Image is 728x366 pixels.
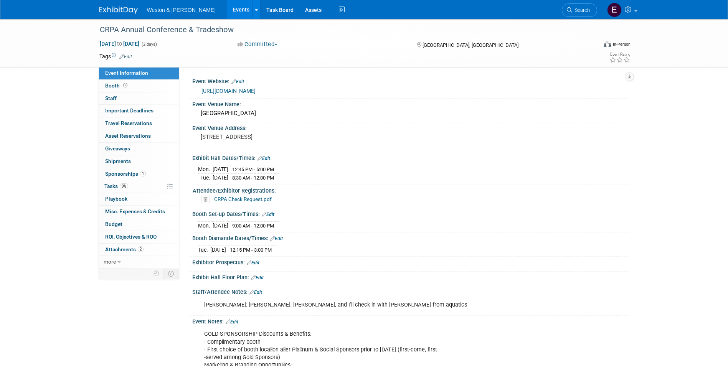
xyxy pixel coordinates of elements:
a: Edit [231,79,244,84]
span: Travel Reservations [105,120,152,126]
td: [DATE] [210,246,226,254]
a: Event Information [99,67,179,79]
a: Edit [119,54,132,59]
td: [DATE] [213,221,228,229]
span: more [104,259,116,265]
div: [PERSON_NAME]: [PERSON_NAME], [PERSON_NAME], and I'll check in with [PERSON_NAME] from aquatics [199,297,545,313]
span: to [116,41,123,47]
span: Tasks [104,183,128,189]
span: Booth not reserved yet [122,82,129,88]
div: [GEOGRAPHIC_DATA] [198,107,623,119]
span: 12:45 PM - 5:00 PM [232,167,274,172]
div: Booth Set-up Dates/Times: [192,208,629,218]
span: Weston & [PERSON_NAME] [147,7,216,13]
td: [DATE] [213,165,228,174]
a: ROI, Objectives & ROO [99,231,179,243]
a: Important Deadlines [99,105,179,117]
a: Attachments2 [99,244,179,256]
span: Asset Reservations [105,133,151,139]
span: 2 [138,246,144,252]
a: Staff [99,92,179,105]
span: Giveaways [105,145,130,152]
a: Budget [99,218,179,231]
div: Exhibit Hall Floor Plan: [192,272,629,282]
td: Mon. [198,165,213,174]
a: Edit [247,260,259,265]
div: Event Notes: [192,316,629,326]
a: Edit [249,290,262,295]
td: Tue. [198,174,213,182]
a: Edit [270,236,283,241]
div: Booth Dismantle Dates/Times: [192,232,629,242]
span: Staff [105,95,117,101]
a: Search [562,3,597,17]
a: Sponsorships1 [99,168,179,180]
a: Shipments [99,155,179,168]
a: Asset Reservations [99,130,179,142]
span: (2 days) [141,42,157,47]
td: Mon. [198,221,213,229]
td: Personalize Event Tab Strip [150,269,163,279]
span: Shipments [105,158,131,164]
button: Committed [235,40,281,48]
a: Playbook [99,193,179,205]
span: Misc. Expenses & Credits [105,208,165,214]
a: [URL][DOMAIN_NAME] [201,88,256,94]
div: Exhibit Hall Dates/Times: [192,152,629,162]
a: Booth [99,80,179,92]
div: Staff/Attendee Notes: [192,286,629,296]
a: Edit [226,319,238,325]
span: 9:00 AM - 12:00 PM [232,223,274,229]
div: Exhibitor Prospectus: [192,257,629,267]
td: Tue. [198,246,210,254]
span: 0% [120,183,128,189]
div: CRPA Annual Conference & Tradeshow [97,23,586,37]
img: Edyn Winter [607,3,622,17]
div: Attendee/Exhibitor Registrations: [193,185,626,195]
a: Edit [251,275,264,280]
a: more [99,256,179,268]
a: Delete attachment? [201,197,213,202]
td: Tags [99,53,132,60]
img: ExhibitDay [99,7,138,14]
div: Event Venue Address: [192,122,629,132]
span: 1 [140,171,146,176]
a: Misc. Expenses & Credits [99,206,179,218]
a: CRPA Check Request.pdf [214,196,272,202]
a: Travel Reservations [99,117,179,130]
span: [GEOGRAPHIC_DATA], [GEOGRAPHIC_DATA] [423,42,518,48]
a: Tasks0% [99,180,179,193]
pre: [STREET_ADDRESS] [201,134,366,140]
span: ROI, Objectives & ROO [105,234,157,240]
div: Event Format [552,40,631,51]
span: Budget [105,221,122,227]
span: Booth [105,82,129,89]
div: Event Venue Name: [192,99,629,108]
a: Edit [262,212,274,217]
span: Playbook [105,196,127,202]
div: Event Website: [192,76,629,86]
a: Edit [258,156,270,161]
span: Important Deadlines [105,107,154,114]
span: Event Information [105,70,148,76]
span: Sponsorships [105,171,146,177]
span: 8:30 AM - 12:00 PM [232,175,274,181]
img: Format-Inperson.png [604,41,611,47]
td: [DATE] [213,174,228,182]
div: Event Rating [609,53,630,56]
span: 12:15 PM - 3:00 PM [230,247,272,253]
span: [DATE] [DATE] [99,40,140,47]
div: In-Person [612,41,631,47]
td: Toggle Event Tabs [163,269,179,279]
a: Giveaways [99,143,179,155]
span: Attachments [105,246,144,252]
span: Search [572,7,590,13]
